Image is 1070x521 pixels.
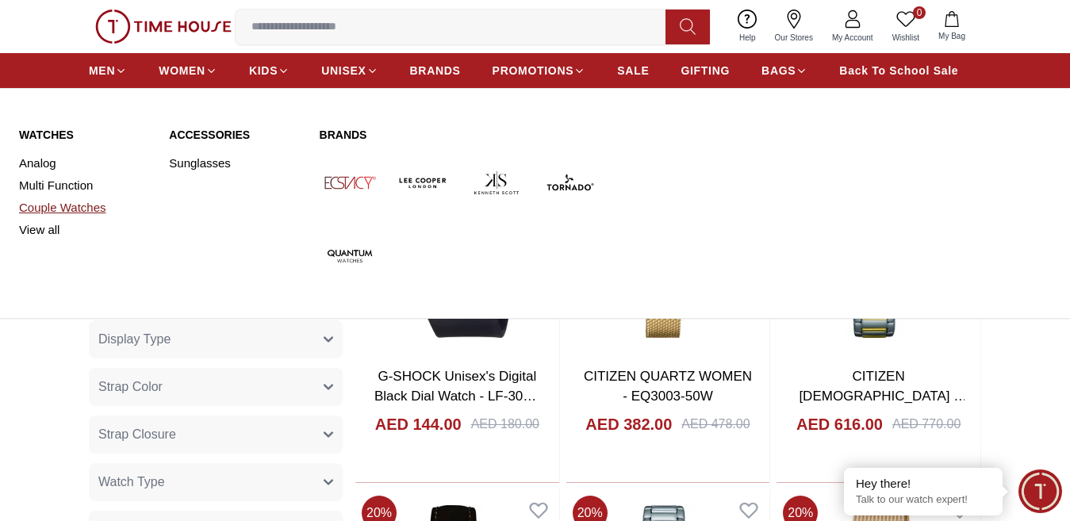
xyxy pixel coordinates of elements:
[89,463,343,501] button: Watch Type
[617,63,649,79] span: SALE
[321,63,366,79] span: UNISEX
[410,56,461,85] a: BRANDS
[681,63,730,79] span: GIFTING
[320,152,381,213] img: Ecstacy
[375,413,462,435] h4: AED 144.00
[19,219,150,241] a: View all
[932,30,972,42] span: My Bag
[826,32,880,44] span: My Account
[98,330,171,349] span: Display Type
[839,63,958,79] span: Back To School Sale
[886,32,926,44] span: Wishlist
[321,56,378,85] a: UNISEX
[320,226,381,287] img: Quantum
[856,476,991,492] div: Hey there!
[19,174,150,197] a: Multi Function
[98,377,163,396] span: Strap Color
[856,493,991,507] p: Talk to our watch expert!
[19,127,150,143] a: Watches
[19,197,150,219] a: Couple Watches
[796,413,883,435] h4: AED 616.00
[913,6,926,19] span: 0
[883,6,929,47] a: 0Wishlist
[539,152,600,213] img: Tornado
[733,32,762,44] span: Help
[765,6,823,47] a: Our Stores
[761,63,796,79] span: BAGS
[929,8,975,45] button: My Bag
[471,415,539,434] div: AED 180.00
[249,63,278,79] span: KIDS
[493,56,586,85] a: PROMOTIONS
[769,32,819,44] span: Our Stores
[89,368,343,406] button: Strap Color
[839,56,958,85] a: Back To School Sale
[493,63,574,79] span: PROMOTIONS
[89,63,115,79] span: MEN
[249,56,290,85] a: KIDS
[95,10,232,44] img: ...
[320,127,601,143] a: Brands
[159,63,205,79] span: WOMEN
[585,413,672,435] h4: AED 382.00
[98,473,165,492] span: Watch Type
[617,56,649,85] a: SALE
[89,320,343,358] button: Display Type
[19,152,150,174] a: Analog
[799,369,967,424] a: CITIZEN [DEMOGRAPHIC_DATA] - EQ0614-52B
[730,6,765,47] a: Help
[1018,469,1062,513] div: Chat Widget
[410,63,461,79] span: BRANDS
[681,56,730,85] a: GIFTING
[393,152,454,213] img: Lee Cooper
[374,369,540,424] a: G-SHOCK Unisex's Digital Black Dial Watch - LF-30W-1ADF
[681,415,750,434] div: AED 478.00
[89,56,127,85] a: MEN
[169,152,300,174] a: Sunglasses
[89,416,343,454] button: Strap Closure
[98,425,176,444] span: Strap Closure
[169,127,300,143] a: Accessories
[761,56,807,85] a: BAGS
[892,415,961,434] div: AED 770.00
[584,369,752,404] a: CITIZEN QUARTZ WOMEN - EQ3003-50W
[159,56,217,85] a: WOMEN
[466,152,527,213] img: Kenneth Scott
